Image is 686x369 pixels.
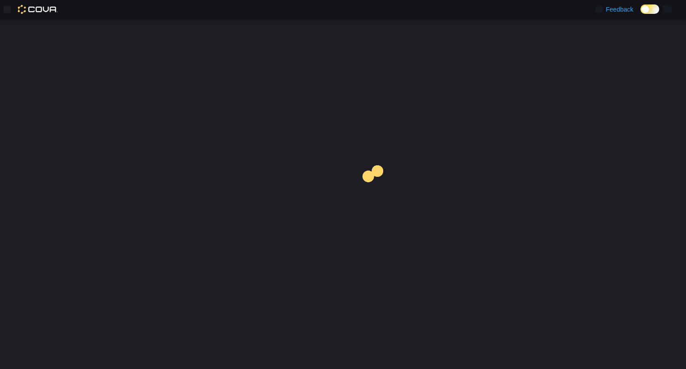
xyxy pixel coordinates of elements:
img: cova-loader [343,159,410,226]
a: Feedback [592,0,637,18]
input: Dark Mode [640,4,659,14]
img: Cova [18,5,58,14]
span: Feedback [606,5,633,14]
